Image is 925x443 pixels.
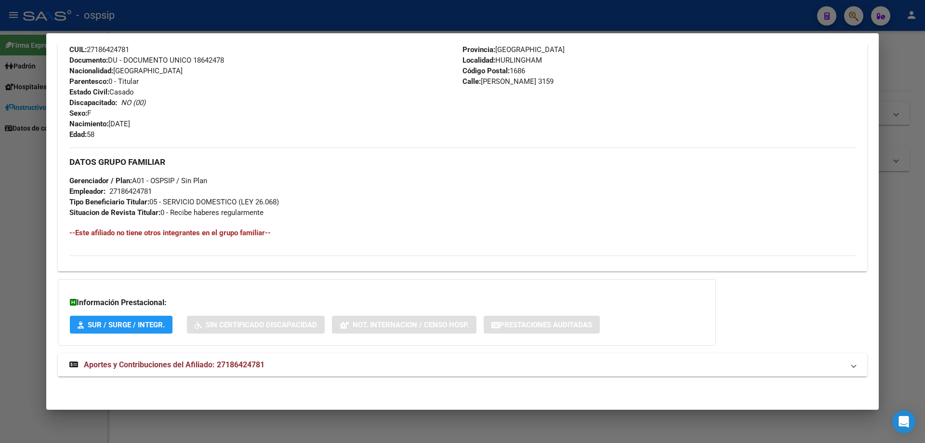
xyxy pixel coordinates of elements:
strong: Discapacitado: [69,98,117,107]
span: Prestaciones Auditadas [500,321,592,329]
strong: Nacionalidad: [69,67,113,75]
i: NO (00) [121,98,145,107]
strong: Localidad: [462,56,495,65]
button: Sin Certificado Discapacidad [187,316,325,334]
span: 0 - Recibe haberes regularmente [69,208,264,217]
strong: Calle: [462,77,481,86]
span: 1686 [462,67,525,75]
strong: Tipo Beneficiario Titular: [69,198,149,206]
div: Open Intercom Messenger [892,410,915,433]
strong: Gerenciador / Plan: [69,176,132,185]
strong: Estado Civil: [69,88,109,96]
span: 0 - Titular [69,77,139,86]
span: 05 - SERVICIO DOMESTICO (LEY 26.068) [69,198,279,206]
div: 27186424781 [109,186,152,197]
span: HURLINGHAM [462,56,542,65]
button: Prestaciones Auditadas [484,316,600,334]
strong: Documento: [69,56,108,65]
span: SUR / SURGE / INTEGR. [88,321,165,329]
strong: Código Postal: [462,67,510,75]
mat-expansion-panel-header: Aportes y Contribuciones del Afiliado: 27186424781 [58,353,867,376]
strong: CUIL: [69,45,87,54]
span: A01 - OSPSIP / Sin Plan [69,176,207,185]
strong: Nacimiento: [69,120,108,128]
strong: Situacion de Revista Titular: [69,208,160,217]
h3: DATOS GRUPO FAMILIAR [69,157,856,167]
span: 58 [69,130,94,139]
span: [DATE] [69,120,130,128]
span: 27186424781 [69,45,129,54]
span: Sin Certificado Discapacidad [206,321,317,329]
span: Aportes y Contribuciones del Afiliado: 27186424781 [84,360,264,369]
span: DU - DOCUMENTO UNICO 18642478 [69,56,224,65]
span: F [69,109,91,118]
span: Casado [69,88,134,96]
h3: Información Prestacional: [70,297,704,309]
button: Not. Internacion / Censo Hosp. [332,316,476,334]
button: SUR / SURGE / INTEGR. [70,316,172,334]
strong: Edad: [69,130,87,139]
span: Not. Internacion / Censo Hosp. [353,321,469,329]
h4: --Este afiliado no tiene otros integrantes en el grupo familiar-- [69,228,856,238]
span: [GEOGRAPHIC_DATA] [69,67,183,75]
span: [PERSON_NAME] 3159 [462,77,554,86]
strong: Sexo: [69,109,87,118]
strong: Parentesco: [69,77,108,86]
span: [GEOGRAPHIC_DATA] [462,45,565,54]
strong: Provincia: [462,45,495,54]
strong: Empleador: [69,187,106,196]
